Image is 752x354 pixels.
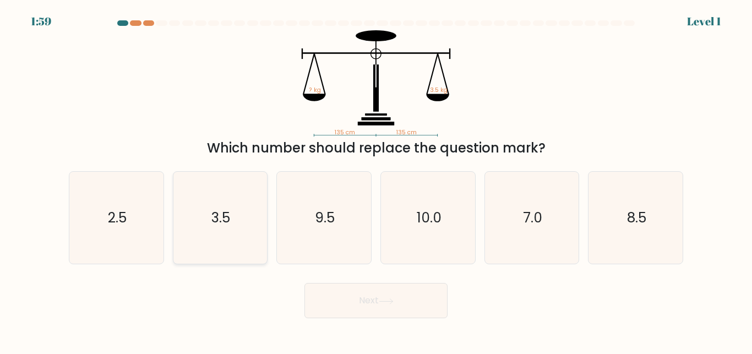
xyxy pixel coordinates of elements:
[335,128,355,137] tspan: 135 cm
[31,13,51,30] div: 1:59
[430,86,448,94] tspan: 3.5 kg
[315,208,335,227] text: 9.5
[687,13,721,30] div: Level 1
[396,128,417,137] tspan: 135 cm
[108,208,127,227] text: 2.5
[416,208,441,227] text: 10.0
[75,138,677,158] div: Which number should replace the question mark?
[523,208,542,227] text: 7.0
[627,208,646,227] text: 8.5
[212,208,231,227] text: 3.5
[304,283,448,318] button: Next
[309,86,321,94] tspan: ? kg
